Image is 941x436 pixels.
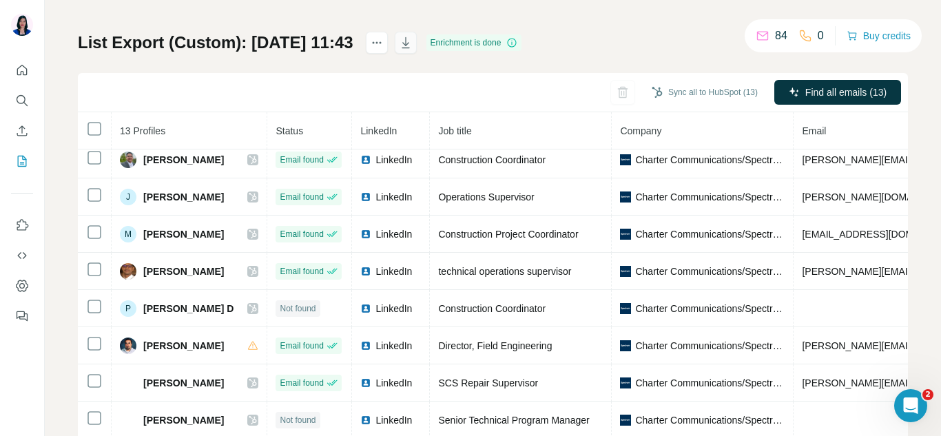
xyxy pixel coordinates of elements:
img: LinkedIn logo [360,377,371,388]
img: LinkedIn logo [360,415,371,426]
span: [PERSON_NAME] [143,264,224,278]
span: technical operations supervisor [438,266,571,277]
span: Construction Coordinator [438,154,546,165]
span: [PERSON_NAME] [143,376,224,390]
img: company-logo [620,303,631,314]
span: LinkedIn [375,227,412,241]
span: [PERSON_NAME] [143,413,224,427]
span: Email found [280,377,323,389]
img: Avatar [11,14,33,36]
img: company-logo [620,229,631,240]
button: Buy credits [847,26,911,45]
span: LinkedIn [375,264,412,278]
h1: List Export (Custom): [DATE] 11:43 [78,32,353,54]
img: Avatar [120,263,136,280]
img: Avatar [120,338,136,354]
button: My lists [11,149,33,174]
img: company-logo [620,154,631,165]
img: LinkedIn logo [360,340,371,351]
span: 13 Profiles [120,125,165,136]
span: LinkedIn [360,125,397,136]
span: Charter Communications/Spectrum [635,413,785,427]
span: Company [620,125,661,136]
span: SCS Repair Supervisor [438,377,538,388]
img: LinkedIn logo [360,303,371,314]
img: company-logo [620,377,631,388]
span: Operations Supervisor [438,191,534,203]
span: Director, Field Engineering [438,340,552,351]
span: Status [276,125,303,136]
span: Charter Communications/Spectrum [635,339,785,353]
span: Charter Communications/Spectrum [635,153,785,167]
img: LinkedIn logo [360,154,371,165]
img: LinkedIn logo [360,266,371,277]
img: company-logo [620,266,631,277]
div: M [120,226,136,242]
img: company-logo [620,340,631,351]
span: Email found [280,340,323,352]
img: LinkedIn logo [360,191,371,203]
span: Charter Communications/Spectrum [635,264,785,278]
span: LinkedIn [375,376,412,390]
img: Avatar [120,412,136,428]
span: Job title [438,125,471,136]
span: Senior Technical Program Manager [438,415,589,426]
div: Enrichment is done [426,34,522,51]
button: Feedback [11,304,33,329]
img: Avatar [120,152,136,168]
div: P [120,300,136,317]
span: [PERSON_NAME] [143,153,224,167]
button: Dashboard [11,273,33,298]
iframe: Intercom live chat [894,389,927,422]
span: Construction Coordinator [438,303,546,314]
span: Email found [280,191,323,203]
span: Construction Project Coordinator [438,229,578,240]
span: LinkedIn [375,153,412,167]
span: Charter Communications/Spectrum [635,190,785,204]
p: 84 [775,28,787,44]
img: company-logo [620,415,631,426]
span: [PERSON_NAME] D [143,302,234,315]
button: Use Surfe on LinkedIn [11,213,33,238]
span: LinkedIn [375,302,412,315]
p: 0 [818,28,824,44]
span: 2 [922,389,933,400]
span: Email found [280,265,323,278]
span: Charter Communications/Spectrum [635,376,785,390]
button: Find all emails (13) [774,80,901,105]
span: LinkedIn [375,339,412,353]
div: J [120,189,136,205]
button: Quick start [11,58,33,83]
span: Email [802,125,826,136]
button: Sync all to HubSpot (13) [642,82,767,103]
span: LinkedIn [375,413,412,427]
button: actions [366,32,388,54]
button: Search [11,88,33,113]
span: [PERSON_NAME] [143,190,224,204]
button: Use Surfe API [11,243,33,268]
span: [PERSON_NAME] [143,227,224,241]
span: Not found [280,302,316,315]
span: LinkedIn [375,190,412,204]
span: Not found [280,414,316,426]
span: Email found [280,154,323,166]
span: Charter Communications/Spectrum [635,302,785,315]
span: Charter Communications/Spectrum [635,227,785,241]
button: Enrich CSV [11,118,33,143]
img: LinkedIn logo [360,229,371,240]
span: [PERSON_NAME] [143,339,224,353]
span: Find all emails (13) [805,85,887,99]
span: Email found [280,228,323,240]
img: company-logo [620,191,631,203]
img: Avatar [120,375,136,391]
